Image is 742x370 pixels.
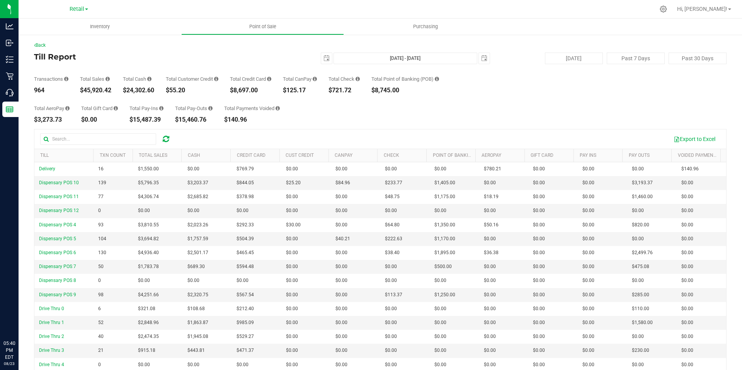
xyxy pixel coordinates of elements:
[533,235,545,243] span: $0.00
[335,263,347,270] span: $0.00
[80,87,111,93] div: $45,920.42
[533,347,545,354] span: $0.00
[237,263,254,270] span: $594.48
[545,53,603,64] button: [DATE]
[6,56,14,63] inline-svg: Inventory
[286,319,298,326] span: $0.00
[70,6,84,12] span: Retail
[129,106,163,111] div: Total Pay-Ins
[138,277,150,284] span: $0.00
[371,76,439,81] div: Total Point of Banking (POB)
[385,179,402,187] span: $233.77
[479,53,490,64] span: select
[434,193,455,200] span: $1,175.00
[582,263,594,270] span: $0.00
[39,236,76,241] span: Dispensary POS 5
[533,207,545,214] span: $0.00
[187,277,199,284] span: $0.00
[187,193,208,200] span: $2,685.82
[533,263,545,270] span: $0.00
[286,249,298,256] span: $0.00
[188,153,200,158] a: Cash
[286,153,314,158] a: Cust Credit
[434,361,446,368] span: $0.00
[138,207,150,214] span: $0.00
[286,333,298,340] span: $0.00
[582,235,594,243] span: $0.00
[138,305,155,312] span: $321.08
[484,179,496,187] span: $0.00
[286,165,298,173] span: $0.00
[385,263,397,270] span: $0.00
[147,76,151,81] i: Sum of all successful, non-voided cash payment transaction amounts (excluding tips and transactio...
[34,42,46,48] a: Back
[138,221,159,229] span: $3,810.55
[335,291,347,299] span: $0.00
[3,361,15,367] p: 08/23
[385,193,400,200] span: $48.75
[100,153,126,158] a: TXN Count
[385,235,402,243] span: $222.63
[65,106,70,111] i: Sum of all successful AeroPay payment transaction amounts for all purchases in the date range. Ex...
[371,87,439,93] div: $8,745.00
[632,263,649,270] span: $475.08
[533,165,545,173] span: $0.00
[335,277,347,284] span: $0.00
[123,87,154,93] div: $24,302.60
[3,340,15,361] p: 05:40 PM EDT
[98,207,101,214] span: 0
[582,291,594,299] span: $0.00
[681,193,693,200] span: $0.00
[434,207,446,214] span: $0.00
[533,249,545,256] span: $0.00
[40,133,156,145] input: Search...
[6,22,14,30] inline-svg: Analytics
[39,362,64,367] span: Drive Thru 4
[8,308,31,331] iframe: Resource center
[276,106,280,111] i: Sum of all voided payment transaction amounts (excluding tips and transaction fees) within the da...
[632,249,653,256] span: $2,499.76
[237,153,265,158] a: Credit Card
[533,277,545,284] span: $0.00
[138,249,159,256] span: $4,936.40
[6,89,14,97] inline-svg: Call Center
[582,207,594,214] span: $0.00
[34,87,68,93] div: 964
[40,153,49,158] a: Till
[6,39,14,47] inline-svg: Inbound
[385,361,397,368] span: $0.00
[582,277,594,284] span: $0.00
[385,207,397,214] span: $0.00
[166,87,218,93] div: $55.20
[237,179,254,187] span: $844.05
[681,207,693,214] span: $0.00
[267,76,271,81] i: Sum of all successful, non-voided payment transaction amounts using credit card as the payment me...
[629,153,650,158] a: Pay Outs
[286,347,298,354] span: $0.00
[286,277,298,284] span: $0.00
[385,319,397,326] span: $0.00
[484,221,499,229] span: $50.16
[582,347,594,354] span: $0.00
[484,207,496,214] span: $0.00
[98,333,104,340] span: 40
[283,76,317,81] div: Total CanPay
[681,361,693,368] span: $0.00
[335,319,347,326] span: $0.00
[237,165,254,173] span: $769.79
[166,76,218,81] div: Total Customer Credit
[237,193,254,200] span: $378.98
[632,319,653,326] span: $1,580.00
[344,19,507,35] a: Purchasing
[175,106,213,111] div: Total Pay-Outs
[98,319,104,326] span: 52
[175,117,213,123] div: $15,460.76
[484,333,496,340] span: $0.00
[681,305,693,312] span: $0.00
[434,235,455,243] span: $1,170.00
[484,263,496,270] span: $0.00
[335,235,350,243] span: $40.21
[39,194,79,199] span: Dispensary POS 11
[138,333,159,340] span: $2,474.35
[607,53,665,64] button: Past 7 Days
